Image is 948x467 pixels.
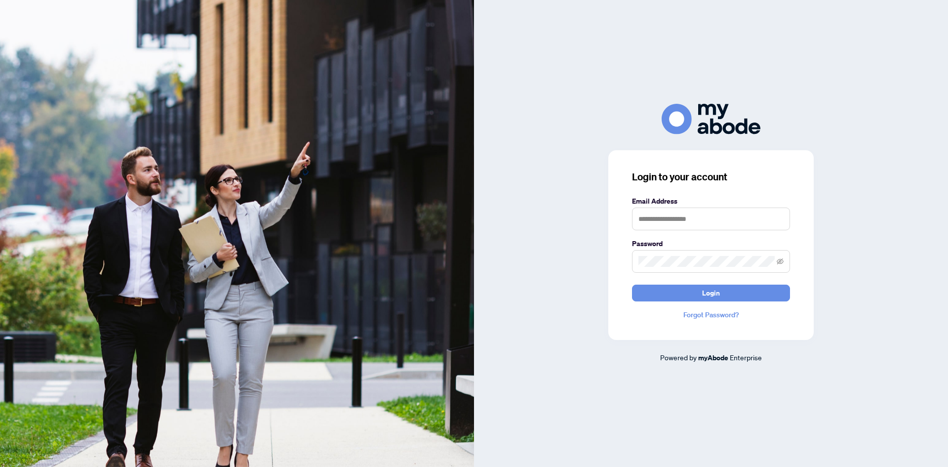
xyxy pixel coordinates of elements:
a: Forgot Password? [632,309,790,320]
span: eye-invisible [777,258,784,265]
button: Login [632,285,790,301]
span: Enterprise [730,353,762,362]
span: Login [702,285,720,301]
label: Password [632,238,790,249]
span: Powered by [660,353,697,362]
a: myAbode [698,352,728,363]
h3: Login to your account [632,170,790,184]
label: Email Address [632,196,790,207]
img: ma-logo [662,104,760,134]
